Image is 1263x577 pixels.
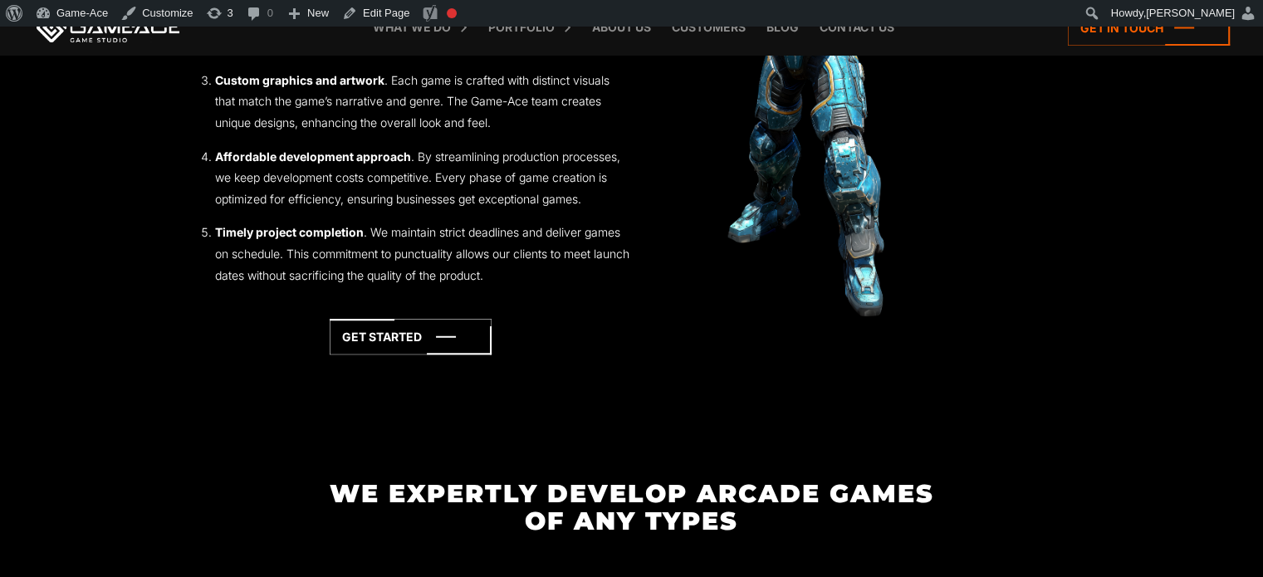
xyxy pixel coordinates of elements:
[189,480,1074,535] h2: We Expertly Develop Arcade Games of Any Types
[215,146,632,210] li: . By streamlining production processes, we keep development costs competitive. Every phase of gam...
[1146,7,1235,19] span: [PERSON_NAME]
[215,149,411,164] strong: Affordable development approach
[447,8,457,18] div: Focus keyphrase not set
[330,319,492,355] a: Get started
[215,222,632,286] li: . We maintain strict deadlines and deliver games on schedule. This commitment to punctuality allo...
[215,70,632,134] li: . Each game is crafted with distinct visuals that match the game’s narrative and genre. The Game-...
[1068,10,1230,46] a: Get in touch
[215,73,384,87] strong: Custom graphics and artwork
[215,225,364,239] strong: Timely project completion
